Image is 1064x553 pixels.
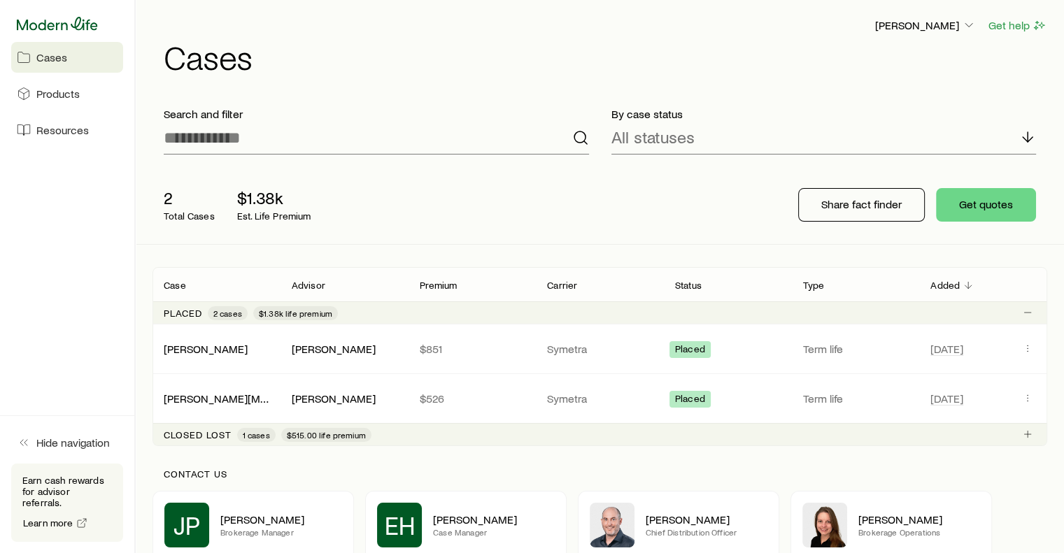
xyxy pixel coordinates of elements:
span: 1 cases [243,429,270,440]
a: [PERSON_NAME][MEDICAL_DATA] [164,392,332,405]
p: [PERSON_NAME] [220,512,342,526]
p: Status [675,280,702,291]
span: EH [385,511,415,539]
span: Placed [675,343,705,358]
p: Advisor [292,280,325,291]
p: Symetra [547,392,653,405]
p: Premium [419,280,457,291]
span: [DATE] [930,392,963,405]
p: Term life [803,392,909,405]
div: [PERSON_NAME] [292,392,376,406]
p: Case Manager [433,526,555,538]
button: [PERSON_NAME] [874,17,977,34]
p: All statuses [611,127,695,147]
p: Earn cash rewards for advisor referrals. [22,475,112,508]
span: JP [173,511,200,539]
a: Cases [11,42,123,73]
p: $851 [419,342,525,356]
p: [PERSON_NAME] [433,512,555,526]
p: Carrier [547,280,577,291]
p: By case status [611,107,1037,121]
a: [PERSON_NAME] [164,342,248,355]
p: Type [803,280,825,291]
p: [PERSON_NAME] [858,512,980,526]
p: Placed [164,308,202,319]
p: Brokerage Manager [220,526,342,538]
p: Closed lost [164,429,232,440]
span: $1.38k life premium [259,308,332,319]
img: Dan Pierson [590,503,634,547]
p: Search and filter [164,107,589,121]
p: Brokerage Operations [858,526,980,538]
img: Ellen Wall [802,503,847,547]
p: Share fact finder [821,197,902,211]
p: Symetra [547,342,653,356]
button: Share fact finder [798,188,925,222]
p: Total Cases [164,210,215,222]
a: Resources [11,115,123,145]
h1: Cases [164,40,1047,73]
div: Earn cash rewards for advisor referrals.Learn more [11,464,123,542]
span: Cases [36,50,67,64]
p: Term life [803,342,909,356]
p: Est. Life Premium [237,210,311,222]
div: [PERSON_NAME] [292,342,376,357]
div: Client cases [152,267,1047,446]
p: $526 [419,392,525,405]
span: 2 cases [213,308,242,319]
span: Resources [36,123,89,137]
span: Products [36,87,80,101]
p: Case [164,280,186,291]
span: [DATE] [930,342,963,356]
p: Contact us [164,468,1036,480]
button: Get quotes [936,188,1036,222]
p: 2 [164,188,215,208]
a: Products [11,78,123,109]
p: [PERSON_NAME] [646,512,767,526]
div: [PERSON_NAME] [164,342,248,357]
span: Hide navigation [36,436,110,450]
p: $1.38k [237,188,311,208]
span: $515.00 life premium [287,429,366,440]
button: Hide navigation [11,427,123,458]
div: [PERSON_NAME][MEDICAL_DATA] [164,392,269,406]
p: [PERSON_NAME] [875,18,976,32]
p: Added [930,280,960,291]
button: Get help [988,17,1047,34]
span: Placed [675,393,705,408]
p: Chief Distribution Officer [646,526,767,538]
span: Learn more [23,518,73,528]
